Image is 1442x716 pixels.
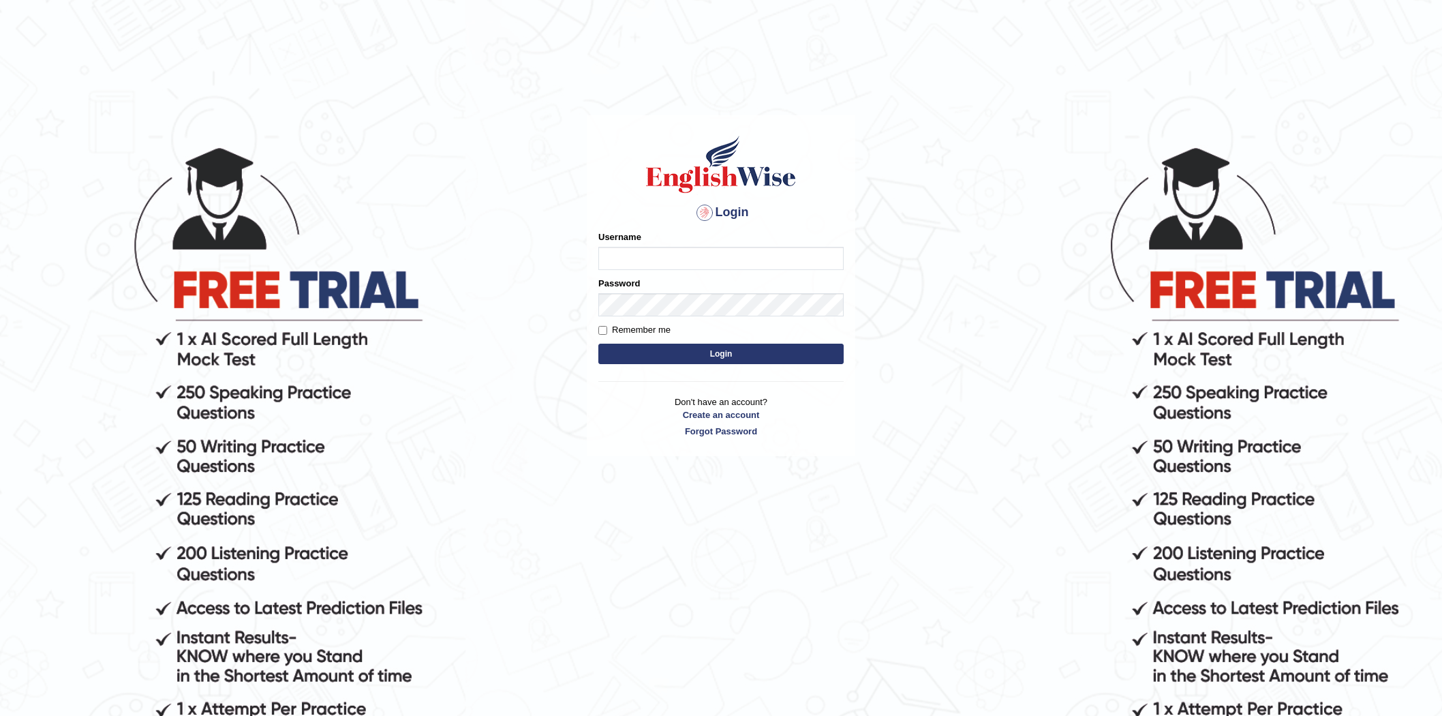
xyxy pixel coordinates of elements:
h4: Login [598,202,844,224]
a: Create an account [598,408,844,421]
label: Password [598,277,640,290]
label: Username [598,230,641,243]
p: Don't have an account? [598,396,844,438]
label: Remember me [598,323,671,337]
button: Login [598,344,844,364]
img: Logo of English Wise sign in for intelligent practice with AI [643,134,799,195]
a: Forgot Password [598,425,844,438]
input: Remember me [598,326,607,335]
